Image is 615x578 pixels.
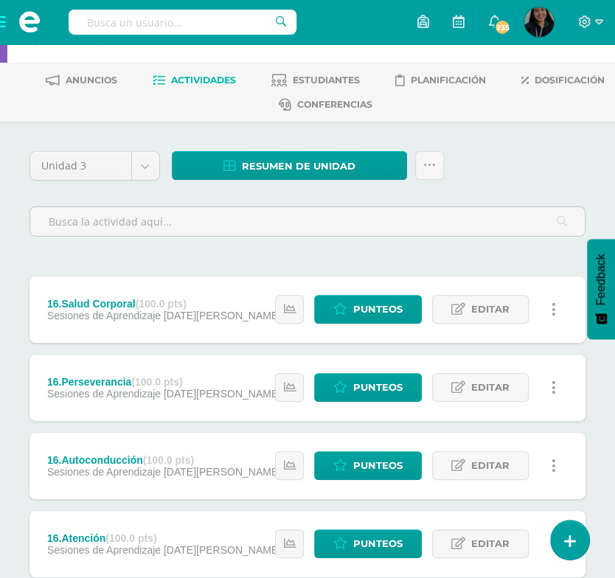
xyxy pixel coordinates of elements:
[494,19,510,35] span: 235
[279,93,372,116] a: Conferencias
[471,452,510,479] span: Editar
[164,388,281,400] span: [DATE][PERSON_NAME]
[524,7,554,37] img: 05b0c392cdf5122faff8de1dd3fa3244.png
[293,74,360,86] span: Estudiantes
[47,376,281,388] div: 16.Perseverancia
[47,310,161,321] span: Sesiones de Aprendizaje
[314,295,422,324] a: Punteos
[353,374,403,401] span: Punteos
[47,298,281,310] div: 16.Salud Corporal
[153,69,236,92] a: Actividades
[131,376,182,388] strong: (100.0 pts)
[271,69,360,92] a: Estudiantes
[30,152,159,180] a: Unidad 3
[143,454,194,466] strong: (100.0 pts)
[314,373,422,402] a: Punteos
[105,532,156,544] strong: (100.0 pts)
[136,298,187,310] strong: (100.0 pts)
[47,466,161,478] span: Sesiones de Aprendizaje
[297,99,372,110] span: Conferencias
[521,69,605,92] a: Dosificación
[46,69,117,92] a: Anuncios
[172,151,407,180] a: Resumen de unidad
[164,310,281,321] span: [DATE][PERSON_NAME]
[66,74,117,86] span: Anuncios
[471,296,510,323] span: Editar
[47,532,281,544] div: 16.Atención
[164,544,281,556] span: [DATE][PERSON_NAME]
[353,530,403,557] span: Punteos
[314,451,422,480] a: Punteos
[314,529,422,558] a: Punteos
[242,153,355,180] span: Resumen de unidad
[69,10,296,35] input: Busca un usuario...
[353,452,403,479] span: Punteos
[587,239,615,339] button: Feedback - Mostrar encuesta
[471,374,510,401] span: Editar
[47,388,161,400] span: Sesiones de Aprendizaje
[171,74,236,86] span: Actividades
[47,454,281,466] div: 16.Autoconducción
[471,530,510,557] span: Editar
[47,544,161,556] span: Sesiones de Aprendizaje
[411,74,486,86] span: Planificación
[353,296,403,323] span: Punteos
[41,152,120,180] span: Unidad 3
[30,207,585,236] input: Busca la actividad aquí...
[535,74,605,86] span: Dosificación
[594,254,608,305] span: Feedback
[395,69,486,92] a: Planificación
[164,466,281,478] span: [DATE][PERSON_NAME]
